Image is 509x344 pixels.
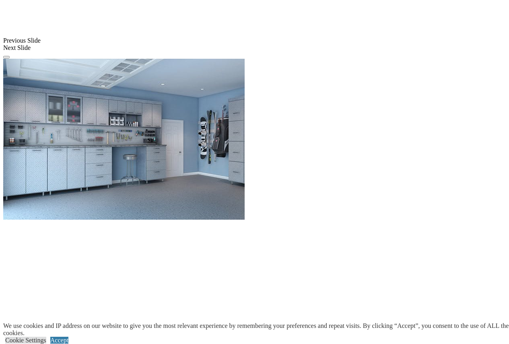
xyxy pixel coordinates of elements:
div: Next Slide [3,44,506,51]
a: Cookie Settings [5,337,46,344]
div: We use cookies and IP address on our website to give you the most relevant experience by remember... [3,322,509,337]
a: Accept [50,337,68,344]
img: Banner for mobile view [3,59,245,220]
button: Click here to pause slide show [3,56,10,58]
div: Previous Slide [3,37,506,44]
